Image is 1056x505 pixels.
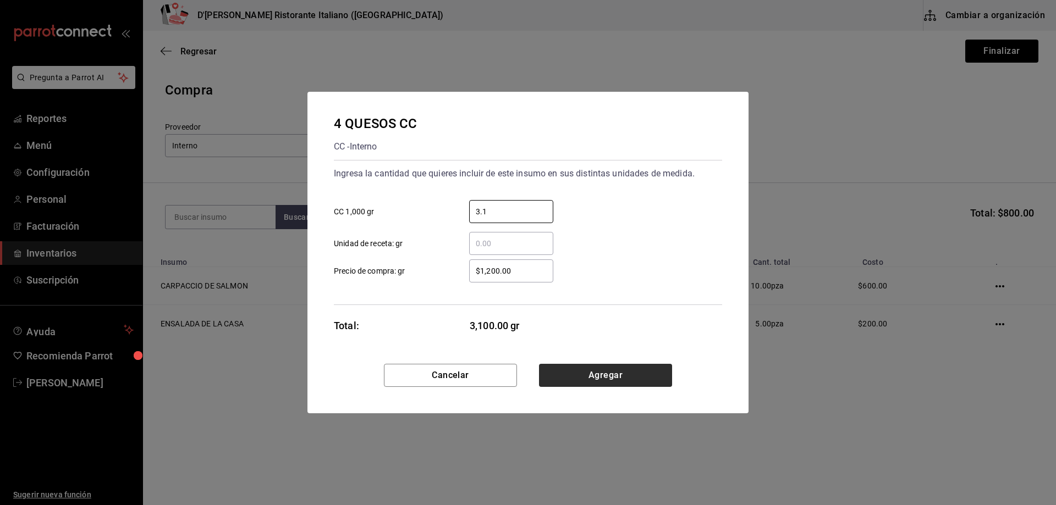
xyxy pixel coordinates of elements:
[334,206,374,218] span: CC 1,000 gr
[334,265,405,277] span: Precio de compra: gr
[470,318,554,333] span: 3,100.00 gr
[539,364,672,387] button: Agregar
[469,205,553,218] input: CC 1,000 gr
[469,237,553,250] input: Unidad de receta: gr
[334,165,722,182] div: Ingresa la cantidad que quieres incluir de este insumo en sus distintas unidades de medida.
[469,264,553,278] input: Precio de compra: gr
[334,138,417,156] div: CC - Interno
[384,364,517,387] button: Cancelar
[334,318,359,333] div: Total:
[334,238,403,249] span: Unidad de receta: gr
[334,114,417,134] div: 4 QUESOS CC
